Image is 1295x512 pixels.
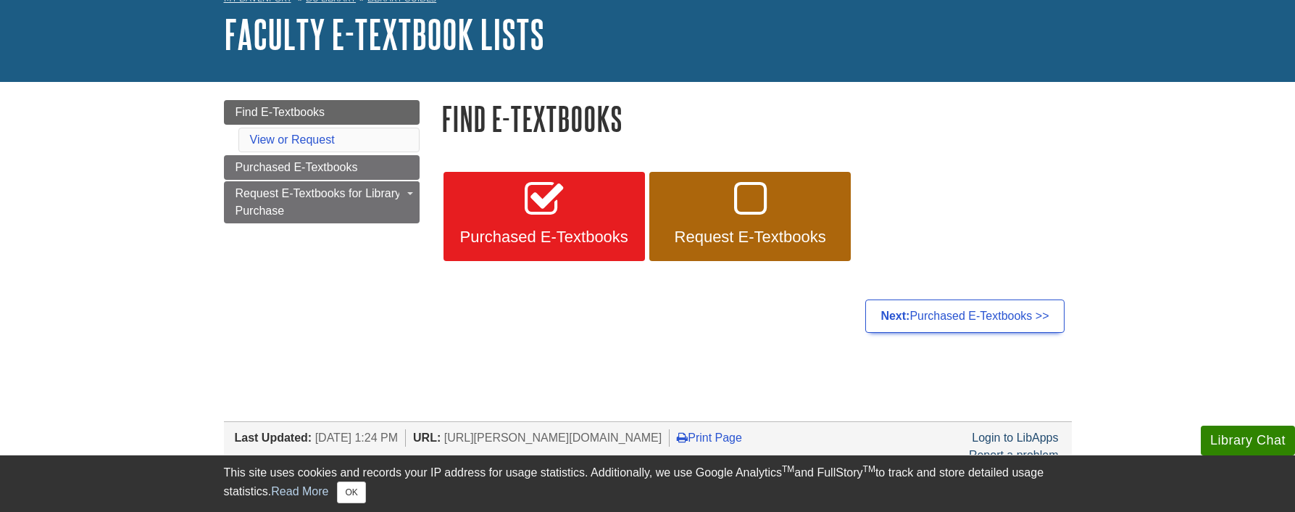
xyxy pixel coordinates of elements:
[454,228,634,247] span: Purchased E-Textbooks
[444,432,662,444] span: [URL][PERSON_NAME][DOMAIN_NAME]
[969,449,1059,461] a: Report a problem
[224,464,1072,503] div: This site uses cookies and records your IP address for usage statistics. Additionally, we use Goo...
[224,100,420,223] div: Guide Page Menu
[649,172,851,262] a: Request E-Textbooks
[236,161,358,173] span: Purchased E-Textbooks
[236,187,401,217] span: Request E-Textbooks for Library Purchase
[880,310,909,322] strong: Next:
[863,464,875,474] sup: TM
[865,300,1064,333] a: Next:Purchased E-Textbooks >>
[224,12,544,57] a: Faculty E-Textbook Lists
[235,432,312,444] span: Last Updated:
[444,172,645,262] a: Purchased E-Textbooks
[224,181,420,223] a: Request E-Textbooks for Library Purchase
[660,228,840,247] span: Request E-Textbooks
[250,133,335,146] a: View or Request
[782,464,794,474] sup: TM
[1201,426,1295,455] button: Library Chat
[972,432,1058,444] a: Login to LibApps
[413,432,441,444] span: URL:
[677,432,742,444] a: Print Page
[441,100,1072,137] h1: Find E-Textbooks
[271,485,328,497] a: Read More
[224,100,420,125] a: Find E-Textbooks
[315,432,398,444] span: [DATE] 1:24 PM
[677,432,688,443] i: Print Page
[236,106,325,118] span: Find E-Textbooks
[224,155,420,180] a: Purchased E-Textbooks
[337,482,365,503] button: Close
